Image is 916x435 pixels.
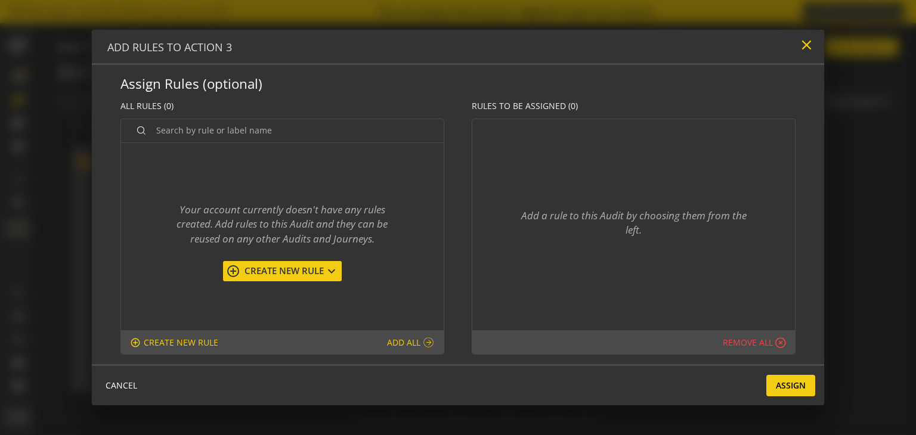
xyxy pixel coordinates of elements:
[101,375,142,396] button: CANCEL
[144,337,218,349] div: create new rule
[107,42,232,54] h4: Add rules to Action 3
[166,203,400,246] p: Your account currently doesn't have any rules created. Add rules to this Audit and they can be re...
[106,375,137,396] span: CANCEL
[766,375,815,396] button: Assign
[776,375,806,396] span: Assign
[120,100,174,112] span: All Rules (0)
[387,337,435,348] div: Add all
[130,337,141,348] mat-icon: add_circle_outline
[799,37,815,53] mat-icon: close
[723,337,773,349] span: Remove all
[223,261,342,281] button: Create New Rule
[472,209,796,238] div: Add a rule to this Audit by choosing them from the left.
[472,100,578,112] span: Rules to be assigned (0)
[324,264,339,278] mat-icon: expand_more
[156,126,409,136] input: Search by rule or label name
[240,265,324,277] span: Create New Rule
[120,74,796,94] div: Assign Rules (optional)
[226,264,240,278] mat-icon: add_circle_outline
